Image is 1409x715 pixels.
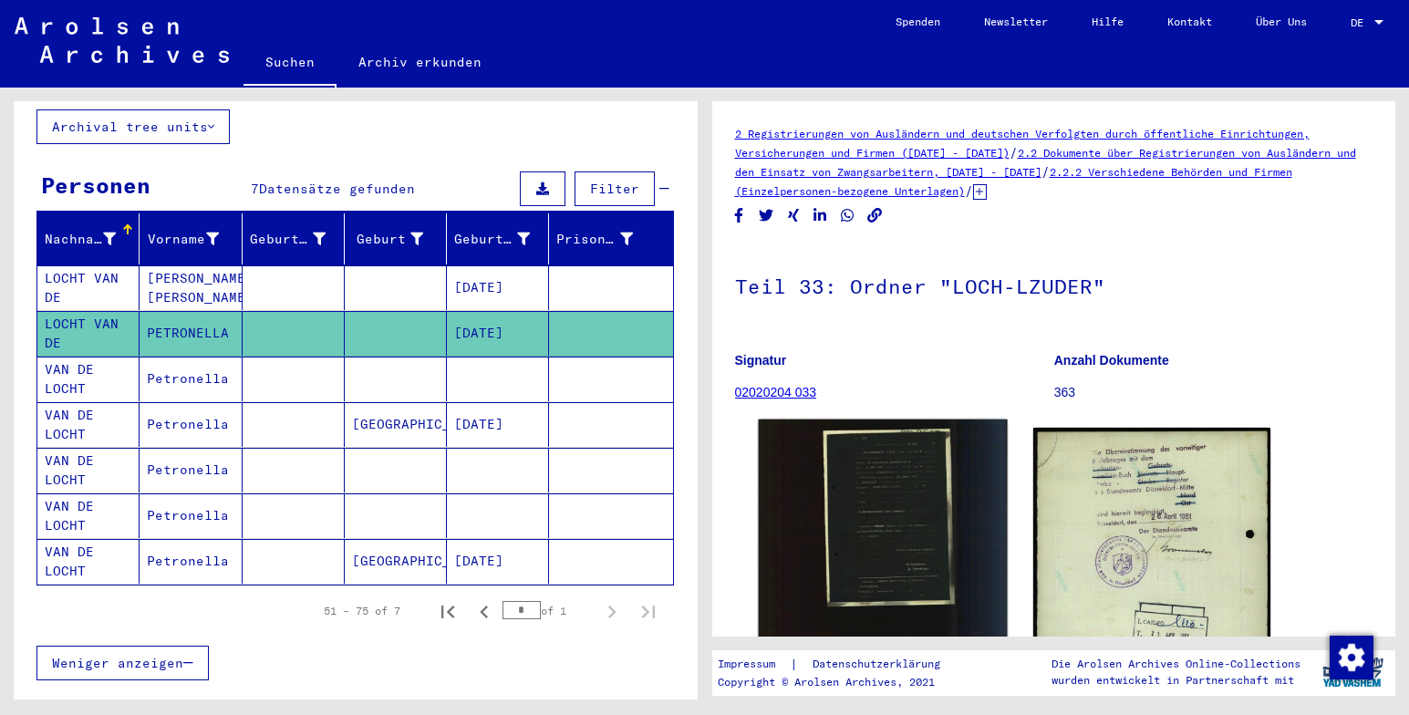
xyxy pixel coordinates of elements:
p: Die Arolsen Archives Online-Collections [1052,656,1300,672]
button: Next page [594,593,630,629]
mat-cell: Petronella [140,539,242,584]
img: Arolsen_neg.svg [15,17,229,63]
a: Suchen [243,40,337,88]
a: 2.2 Dokumente über Registrierungen von Ausländern und den Einsatz von Zwangsarbeitern, [DATE] - [... [735,146,1356,179]
img: yv_logo.png [1319,649,1387,695]
div: Geburtsname [250,230,326,249]
a: 2 Registrierungen von Ausländern und deutschen Verfolgten durch öffentliche Einrichtungen, Versic... [735,127,1310,160]
div: Geburt‏ [352,224,446,254]
mat-header-cell: Prisoner # [549,213,672,264]
span: DE [1351,16,1371,29]
mat-cell: VAN DE LOCHT [37,357,140,401]
div: Geburtsdatum [454,224,553,254]
b: Signatur [735,353,787,368]
p: wurden entwickelt in Partnerschaft mit [1052,672,1300,689]
mat-header-cell: Vorname [140,213,242,264]
b: Anzahl Dokumente [1054,353,1169,368]
mat-cell: Petronella [140,493,242,538]
mat-cell: VAN DE LOCHT [37,539,140,584]
div: Vorname [147,230,218,249]
button: Share on Xing [784,204,803,227]
div: Geburtsname [250,224,348,254]
a: 02020204 033 [735,385,817,399]
div: Prisoner # [556,230,632,249]
button: Copy link [865,204,885,227]
h1: Teil 33: Ordner "LOCH-LZUDER" [735,244,1373,325]
button: Weniger anzeigen [36,646,209,680]
mat-cell: VAN DE LOCHT [37,402,140,447]
button: Share on WhatsApp [838,204,857,227]
div: Personen [41,169,150,202]
mat-cell: [DATE] [447,265,549,310]
button: Share on Facebook [730,204,749,227]
button: Archival tree units [36,109,230,144]
div: Zustimmung ändern [1329,635,1373,679]
div: Nachname [45,230,116,249]
span: Datensätze gefunden [259,181,415,197]
mat-cell: VAN DE LOCHT [37,493,140,538]
mat-cell: [PERSON_NAME] [PERSON_NAME] [140,265,242,310]
mat-cell: VAN DE LOCHT [37,448,140,492]
p: 363 [1054,383,1373,402]
button: First page [430,593,466,629]
span: / [1010,144,1018,161]
mat-cell: Petronella [140,357,242,401]
a: Archiv erkunden [337,40,503,84]
p: Copyright © Arolsen Archives, 2021 [718,674,962,690]
img: Zustimmung ändern [1330,636,1373,679]
span: 7 [251,181,259,197]
div: Geburtsdatum [454,230,530,249]
mat-header-cell: Geburt‏ [345,213,447,264]
div: Prisoner # [556,224,655,254]
span: Weniger anzeigen [52,655,183,671]
button: Share on Twitter [757,204,776,227]
div: | [718,655,962,674]
div: Vorname [147,224,241,254]
button: Previous page [466,593,502,629]
button: Filter [575,171,655,206]
mat-header-cell: Geburtsdatum [447,213,549,264]
a: Impressum [718,655,790,674]
mat-cell: [DATE] [447,402,549,447]
mat-cell: Petronella [140,402,242,447]
div: Geburt‏ [352,230,423,249]
span: / [965,182,973,199]
mat-cell: Petronella [140,448,242,492]
span: Filter [590,181,639,197]
mat-cell: [GEOGRAPHIC_DATA] [345,539,447,584]
mat-cell: PETRONELLA [140,311,242,356]
mat-header-cell: Geburtsname [243,213,345,264]
mat-cell: LOCHT VAN DE [37,311,140,356]
mat-cell: [GEOGRAPHIC_DATA] [345,402,447,447]
div: 51 – 75 of 7 [324,603,400,619]
mat-header-cell: Nachname [37,213,140,264]
span: / [1041,163,1050,180]
mat-cell: [DATE] [447,539,549,584]
div: of 1 [502,602,594,619]
mat-cell: LOCHT VAN DE [37,265,140,310]
mat-cell: [DATE] [447,311,549,356]
button: Last page [630,593,667,629]
a: Datenschutzerklärung [798,655,962,674]
div: Nachname [45,224,139,254]
button: Share on LinkedIn [811,204,830,227]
